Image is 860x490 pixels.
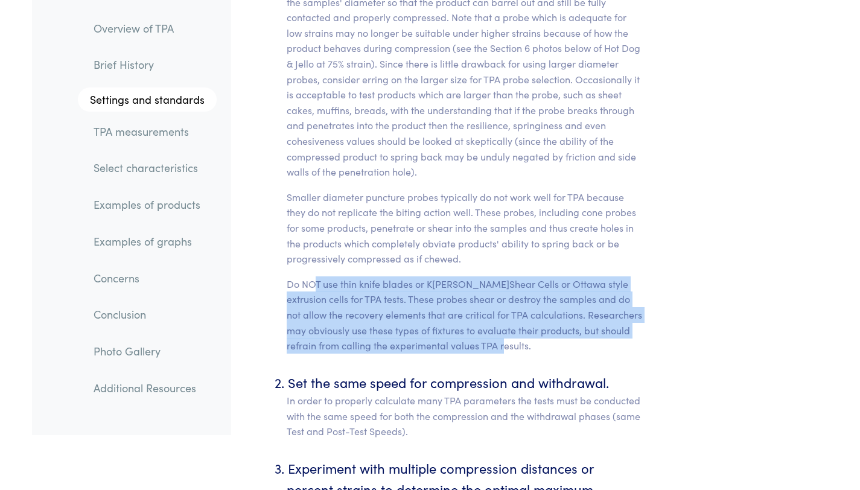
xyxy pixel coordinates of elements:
[287,372,643,439] li: Set the same speed for compression and withdrawal.
[84,14,217,42] a: Overview of TPA
[84,154,217,182] a: Select characteristics
[287,393,643,439] p: In order to properly calculate many TPA parameters the tests must be conducted with the same spee...
[84,264,217,292] a: Concerns
[84,51,217,79] a: Brief History
[78,87,217,112] a: Settings and standards
[287,276,643,354] p: Do NOT use thin knife blades or K[PERSON_NAME]Shear Cells or Ottawa style extrusion cells for TPA...
[287,189,643,267] p: Smaller diameter puncture probes typically do not work well for TPA because they do not replicate...
[84,374,217,402] a: Additional Resources
[84,337,217,365] a: Photo Gallery
[84,227,217,255] a: Examples of graphs
[84,191,217,219] a: Examples of products
[84,301,217,329] a: Conclusion
[84,118,217,145] a: TPA measurements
